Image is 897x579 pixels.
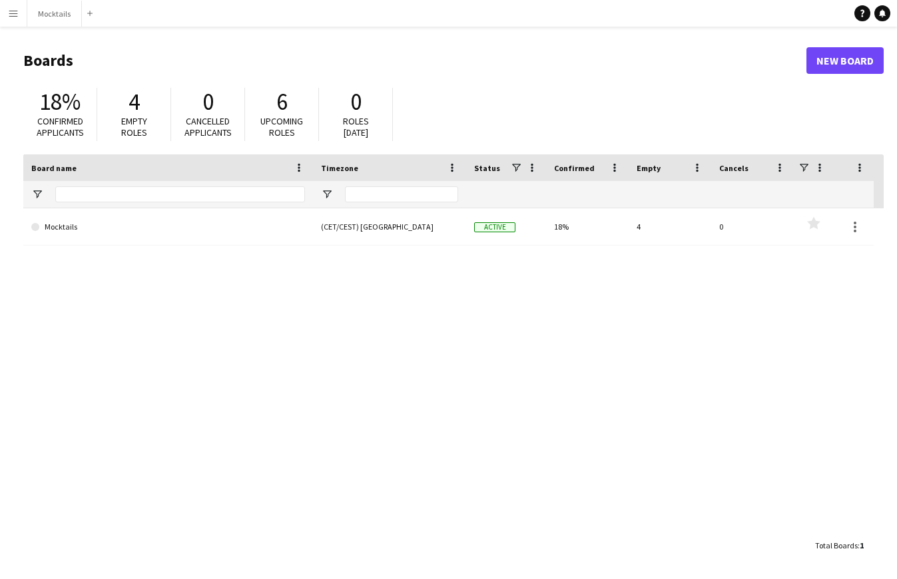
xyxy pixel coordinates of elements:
[806,47,884,74] a: New Board
[629,208,711,245] div: 4
[202,87,214,116] span: 0
[345,186,458,202] input: Timezone Filter Input
[546,208,629,245] div: 18%
[554,163,595,173] span: Confirmed
[23,51,806,71] h1: Boards
[815,540,858,550] span: Total Boards
[184,115,232,138] span: Cancelled applicants
[31,163,77,173] span: Board name
[711,208,794,245] div: 0
[343,115,369,138] span: Roles [DATE]
[321,188,333,200] button: Open Filter Menu
[321,163,358,173] span: Timezone
[313,208,466,245] div: (CET/CEST) [GEOGRAPHIC_DATA]
[55,186,305,202] input: Board name Filter Input
[31,208,305,246] a: Mocktails
[121,115,147,138] span: Empty roles
[350,87,362,116] span: 0
[474,163,500,173] span: Status
[815,532,864,558] div: :
[276,87,288,116] span: 6
[719,163,748,173] span: Cancels
[260,115,303,138] span: Upcoming roles
[27,1,82,27] button: Mocktails
[860,540,864,550] span: 1
[474,222,515,232] span: Active
[129,87,140,116] span: 4
[31,188,43,200] button: Open Filter Menu
[39,87,81,116] span: 18%
[637,163,661,173] span: Empty
[37,115,84,138] span: Confirmed applicants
